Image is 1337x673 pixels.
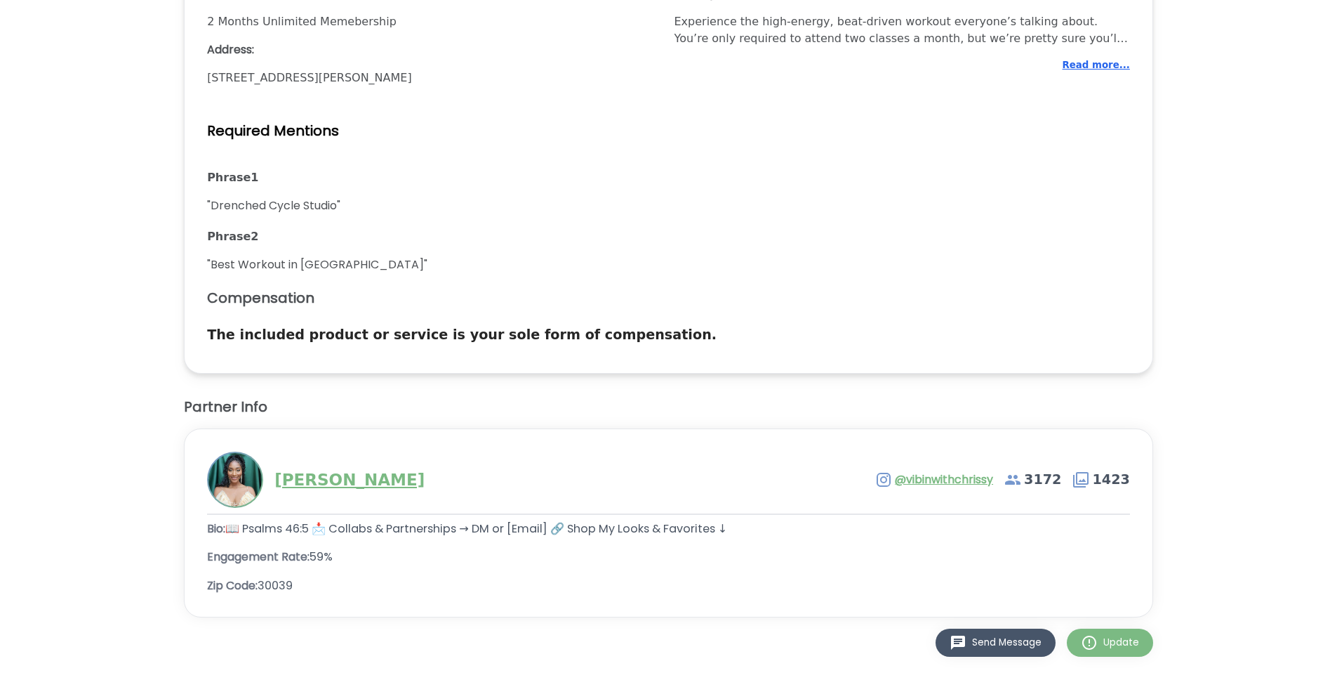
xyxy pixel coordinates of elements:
button: Read more... [1063,58,1130,72]
img: Profile [208,453,262,507]
p: 2 Months Unlimited Memebership [207,13,663,30]
button: Update [1067,629,1153,657]
div: Zip Code: [207,577,1130,594]
div: " Drenched Cycle Studio " [207,197,1130,214]
button: Send Message [936,629,1056,657]
a: @vibinwithchrissy [895,471,993,488]
p: Experience the high-energy, beat-driven workout everyone’s talking about. You’re only required to... [674,13,1130,47]
span: 1423 [1072,470,1129,490]
div: " Best Workout in [GEOGRAPHIC_DATA] " [207,256,1130,273]
div: Phrase 1 [207,169,1130,186]
h3: Address: [207,41,657,58]
p: 30039 [258,577,293,594]
a: [PERSON_NAME] [274,469,425,491]
h2: Compensation [207,287,1130,308]
h2: Partner Info [184,396,1153,417]
div: Send Message [950,634,1042,651]
div: Engagement Rate: [207,549,1130,566]
div: Phrase 2 [207,228,1130,245]
div: Update [1081,634,1139,651]
span: [STREET_ADDRESS][PERSON_NAME] [207,70,663,86]
p: The included product or service is your sole form of compensation. [207,325,1130,345]
p: 59 % [310,549,333,565]
p: 📖 Psalms 46:5 📩 Collabs & Partnerships → DM or [Email] 🔗 Shop My Looks & Favorites ↓ [225,521,727,537]
h2: Required Mentions [207,120,1130,141]
div: Bio: [207,521,1130,537]
span: 3172 [1004,470,1061,490]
